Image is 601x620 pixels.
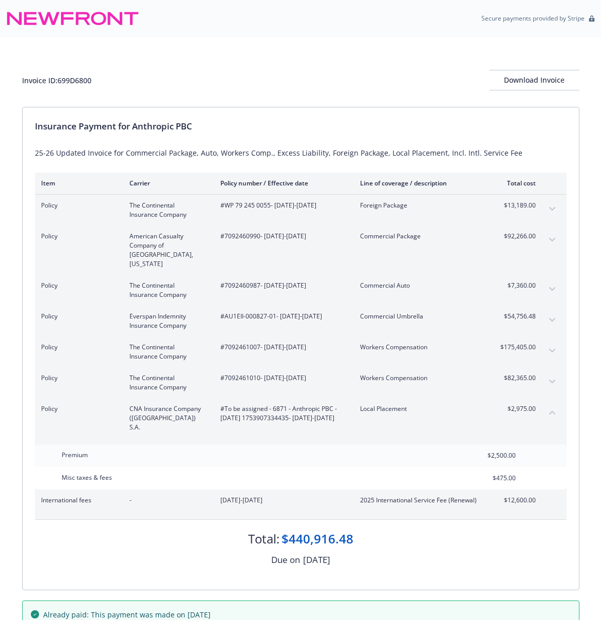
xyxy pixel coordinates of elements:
[129,201,204,219] span: The Continental Insurance Company
[43,609,211,620] span: Already paid: This payment was made on [DATE]
[41,404,113,414] span: Policy
[360,496,481,505] span: 2025 International Service Fee (Renewal)
[220,373,344,383] span: #7092461010 - [DATE]-[DATE]
[271,553,300,567] div: Due on
[360,281,481,290] span: Commercial Auto
[62,450,88,459] span: Premium
[129,373,204,392] span: The Continental Insurance Company
[129,496,204,505] span: -
[497,232,536,241] span: $92,266.00
[220,232,344,241] span: #7092460990 - [DATE]-[DATE]
[360,232,481,241] span: Commercial Package
[129,343,204,361] span: The Continental Insurance Company
[360,179,481,187] div: Line of coverage / description
[497,496,536,505] span: $12,600.00
[497,179,536,187] div: Total cost
[35,306,567,336] div: PolicyEverspan Indemnity Insurance Company#AU1EII-000827-01- [DATE]-[DATE]Commercial Umbrella$54,...
[220,281,344,290] span: #7092460987 - [DATE]-[DATE]
[303,553,330,567] div: [DATE]
[62,473,112,482] span: Misc taxes & fees
[220,312,344,321] span: #AU1EII-000827-01 - [DATE]-[DATE]
[497,404,536,414] span: $2,975.00
[490,70,579,90] button: Download Invoice
[360,343,481,352] span: Workers Compensation
[360,201,481,210] span: Foreign Package
[35,147,567,158] div: 25-26 Updated Invoice for Commercial Package, Auto, Workers Comp., Excess Liability, Foreign Pack...
[41,232,113,241] span: Policy
[35,336,567,367] div: PolicyThe Continental Insurance Company#7092461007- [DATE]-[DATE]Workers Compensation$175,405.00e...
[35,195,567,226] div: PolicyThe Continental Insurance Company#WP 79 245 0055- [DATE]-[DATE]Foreign Package$13,189.00exp...
[544,312,560,328] button: expand content
[129,404,204,432] span: CNA Insurance Company ([GEOGRAPHIC_DATA]) S.A.
[455,471,522,486] input: 0.00
[41,312,113,321] span: Policy
[41,373,113,383] span: Policy
[129,312,204,330] span: Everspan Indemnity Insurance Company
[497,343,536,352] span: $175,405.00
[544,343,560,359] button: expand content
[35,226,567,275] div: PolicyAmerican Casualty Company of [GEOGRAPHIC_DATA], [US_STATE]#7092460990- [DATE]-[DATE]Commerc...
[129,232,204,269] span: American Casualty Company of [GEOGRAPHIC_DATA], [US_STATE]
[220,179,344,187] div: Policy number / Effective date
[35,490,567,519] div: International fees-[DATE]-[DATE]2025 International Service Fee (Renewal)$12,600.00expand content
[544,232,560,248] button: expand content
[35,275,567,306] div: PolicyThe Continental Insurance Company#7092460987- [DATE]-[DATE]Commercial Auto$7,360.00expand c...
[129,281,204,299] span: The Continental Insurance Company
[360,373,481,383] span: Workers Compensation
[41,179,113,187] div: Item
[220,201,344,210] span: #WP 79 245 0055 - [DATE]-[DATE]
[544,201,560,217] button: expand content
[35,367,567,398] div: PolicyThe Continental Insurance Company#7092461010- [DATE]-[DATE]Workers Compensation$82,365.00ex...
[497,312,536,321] span: $54,756.48
[220,496,344,505] span: [DATE]-[DATE]
[544,281,560,297] button: expand content
[497,281,536,290] span: $7,360.00
[544,496,560,512] button: expand content
[497,201,536,210] span: $13,189.00
[41,201,113,210] span: Policy
[360,312,481,321] span: Commercial Umbrella
[41,496,113,505] span: International fees
[248,530,279,548] div: Total:
[497,373,536,383] span: $82,365.00
[544,373,560,390] button: expand content
[455,448,522,463] input: 0.00
[544,404,560,421] button: collapse content
[41,343,113,352] span: Policy
[220,343,344,352] span: #7092461007 - [DATE]-[DATE]
[481,14,585,23] p: Secure payments provided by Stripe
[35,120,567,133] div: Insurance Payment for Anthropic PBC
[41,281,113,290] span: Policy
[360,404,481,414] span: Local Placement
[129,179,204,187] div: Carrier
[220,404,344,423] span: #To be assigned - 6871 - Anthropic PBC - [DATE] 1753907334435 - [DATE]-[DATE]
[281,530,353,548] div: $440,916.48
[35,398,567,438] div: PolicyCNA Insurance Company ([GEOGRAPHIC_DATA]) S.A.#To be assigned - 6871 - Anthropic PBC - [DAT...
[22,75,91,86] div: Invoice ID: 699D6800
